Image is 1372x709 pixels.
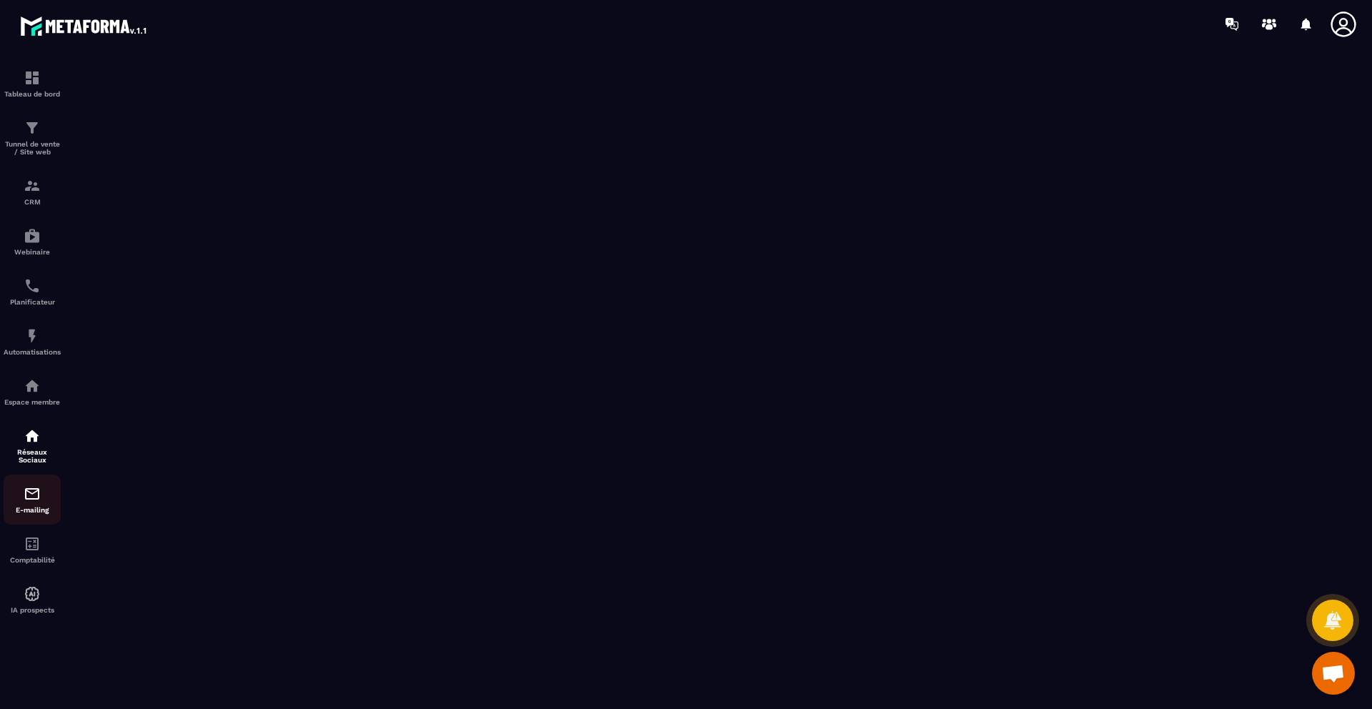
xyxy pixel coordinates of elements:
a: social-networksocial-networkRéseaux Sociaux [4,417,61,475]
a: automationsautomationsWebinaire [4,217,61,267]
img: social-network [24,427,41,445]
img: formation [24,177,41,194]
img: accountant [24,535,41,552]
a: Ouvrir le chat [1312,652,1355,695]
img: formation [24,119,41,137]
img: email [24,485,41,502]
a: emailemailE-mailing [4,475,61,525]
img: automations [24,585,41,603]
p: Tableau de bord [4,90,61,98]
img: automations [24,377,41,395]
img: scheduler [24,277,41,294]
a: accountantaccountantComptabilité [4,525,61,575]
p: Automatisations [4,348,61,356]
a: formationformationTunnel de vente / Site web [4,109,61,167]
a: automationsautomationsAutomatisations [4,317,61,367]
a: formationformationTableau de bord [4,59,61,109]
img: automations [24,327,41,344]
p: E-mailing [4,506,61,514]
p: CRM [4,198,61,206]
img: formation [24,69,41,86]
p: IA prospects [4,606,61,614]
p: Webinaire [4,248,61,256]
p: Comptabilité [4,556,61,564]
a: formationformationCRM [4,167,61,217]
img: automations [24,227,41,244]
p: Planificateur [4,298,61,306]
p: Espace membre [4,398,61,406]
p: Réseaux Sociaux [4,448,61,464]
img: logo [20,13,149,39]
p: Tunnel de vente / Site web [4,140,61,156]
a: automationsautomationsEspace membre [4,367,61,417]
a: schedulerschedulerPlanificateur [4,267,61,317]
